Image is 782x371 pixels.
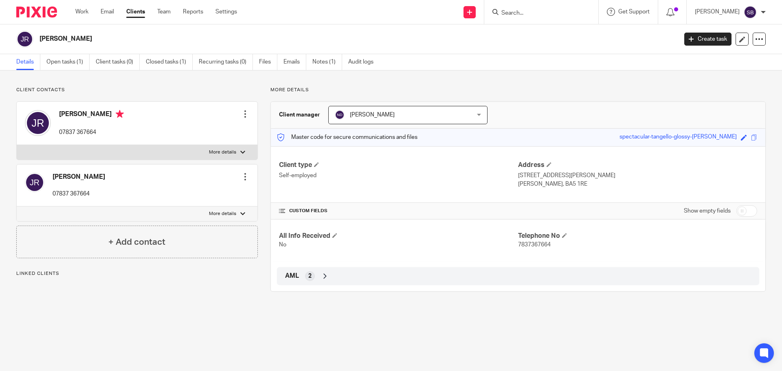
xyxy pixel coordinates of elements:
span: No [279,242,286,248]
a: Recurring tasks (0) [199,54,253,70]
a: Clients [126,8,145,16]
a: Email [101,8,114,16]
span: AML [285,272,299,280]
a: Client tasks (0) [96,54,140,70]
h4: Telephone No [518,232,757,240]
img: svg%3E [744,6,757,19]
img: svg%3E [335,110,345,120]
span: 2 [308,272,312,280]
span: 7837367664 [518,242,551,248]
img: svg%3E [16,31,33,48]
img: svg%3E [25,110,51,136]
a: Team [157,8,171,16]
p: [PERSON_NAME], BA5 1RE [518,180,757,188]
h4: All Info Received [279,232,518,240]
a: Notes (1) [312,54,342,70]
h4: [PERSON_NAME] [53,173,105,181]
p: More details [209,211,236,217]
div: spectacular-tangello-glossy-[PERSON_NAME] [619,133,737,142]
h4: Address [518,161,757,169]
p: Linked clients [16,270,258,277]
h4: CUSTOM FIELDS [279,208,518,214]
p: Client contacts [16,87,258,93]
h4: [PERSON_NAME] [59,110,124,120]
h4: Client type [279,161,518,169]
h2: [PERSON_NAME] [40,35,545,43]
p: More details [270,87,766,93]
h4: + Add contact [108,236,165,248]
p: More details [209,149,236,156]
input: Search [501,10,574,17]
a: Audit logs [348,54,380,70]
a: Work [75,8,88,16]
p: Master code for secure communications and files [277,133,417,141]
p: [PERSON_NAME] [695,8,740,16]
a: Files [259,54,277,70]
p: Self-employed [279,171,518,180]
i: Primary [116,110,124,118]
span: Get Support [618,9,650,15]
a: Emails [283,54,306,70]
h3: Client manager [279,111,320,119]
a: Closed tasks (1) [146,54,193,70]
label: Show empty fields [684,207,731,215]
p: [STREET_ADDRESS][PERSON_NAME] [518,171,757,180]
img: svg%3E [25,173,44,192]
p: 07837 367664 [53,190,105,198]
span: [PERSON_NAME] [350,112,395,118]
a: Open tasks (1) [46,54,90,70]
a: Details [16,54,40,70]
img: Pixie [16,7,57,18]
p: 07837 367664 [59,128,124,136]
a: Settings [215,8,237,16]
a: Reports [183,8,203,16]
a: Create task [684,33,731,46]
